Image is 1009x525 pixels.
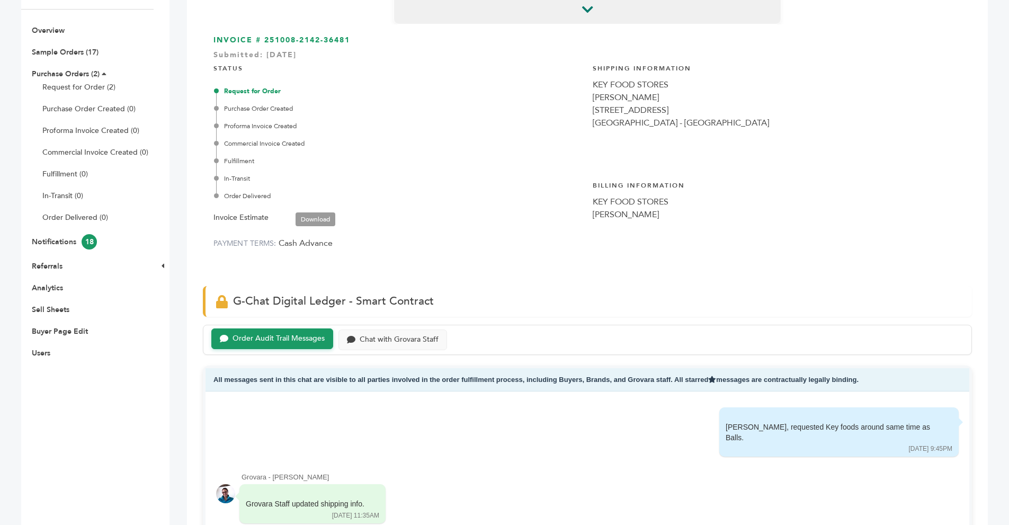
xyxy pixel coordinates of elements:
[213,211,269,224] label: Invoice Estimate
[216,86,582,96] div: Request for Order
[360,335,439,344] div: Chat with Grovara Staff
[593,104,961,117] div: [STREET_ADDRESS]
[216,156,582,166] div: Fulfillment
[213,238,276,248] label: PAYMENT TERMS:
[42,126,139,136] a: Proforma Invoice Created (0)
[216,121,582,131] div: Proforma Invoice Created
[42,212,108,223] a: Order Delivered (0)
[32,69,100,79] a: Purchase Orders (2)
[206,368,969,392] div: All messages sent in this chat are visible to all parties involved in the order fulfillment proce...
[216,139,582,148] div: Commercial Invoice Created
[233,293,434,309] span: G-Chat Digital Ledger - Smart Contract
[32,348,50,358] a: Users
[42,169,88,179] a: Fulfillment (0)
[216,191,582,201] div: Order Delivered
[242,473,959,482] div: Grovara - [PERSON_NAME]
[32,326,88,336] a: Buyer Page Edit
[216,104,582,113] div: Purchase Order Created
[246,499,364,510] div: Grovara Staff updated shipping info.
[296,212,335,226] a: Download
[42,82,115,92] a: Request for Order (2)
[279,237,333,249] span: Cash Advance
[216,174,582,183] div: In-Transit
[82,234,97,250] span: 18
[233,334,325,343] div: Order Audit Trail Messages
[213,35,961,46] h3: INVOICE # 251008-2142-36481
[32,305,69,315] a: Sell Sheets
[593,91,961,104] div: [PERSON_NAME]
[213,50,961,66] div: Submitted: [DATE]
[726,422,937,443] div: [PERSON_NAME], requested Key foods around same time as Balls.
[42,191,83,201] a: In-Transit (0)
[32,261,62,271] a: Referrals
[593,173,961,195] h4: Billing Information
[593,56,961,78] h4: Shipping Information
[32,237,97,247] a: Notifications18
[332,511,379,520] div: [DATE] 11:35AM
[32,283,63,293] a: Analytics
[213,56,582,78] h4: STATUS
[32,25,65,35] a: Overview
[42,104,136,114] a: Purchase Order Created (0)
[593,208,961,221] div: [PERSON_NAME]
[32,47,99,57] a: Sample Orders (17)
[42,147,148,157] a: Commercial Invoice Created (0)
[593,195,961,208] div: KEY FOOD STORES
[593,78,961,91] div: KEY FOOD STORES
[593,117,961,129] div: [GEOGRAPHIC_DATA] - [GEOGRAPHIC_DATA]
[909,444,952,453] div: [DATE] 9:45PM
